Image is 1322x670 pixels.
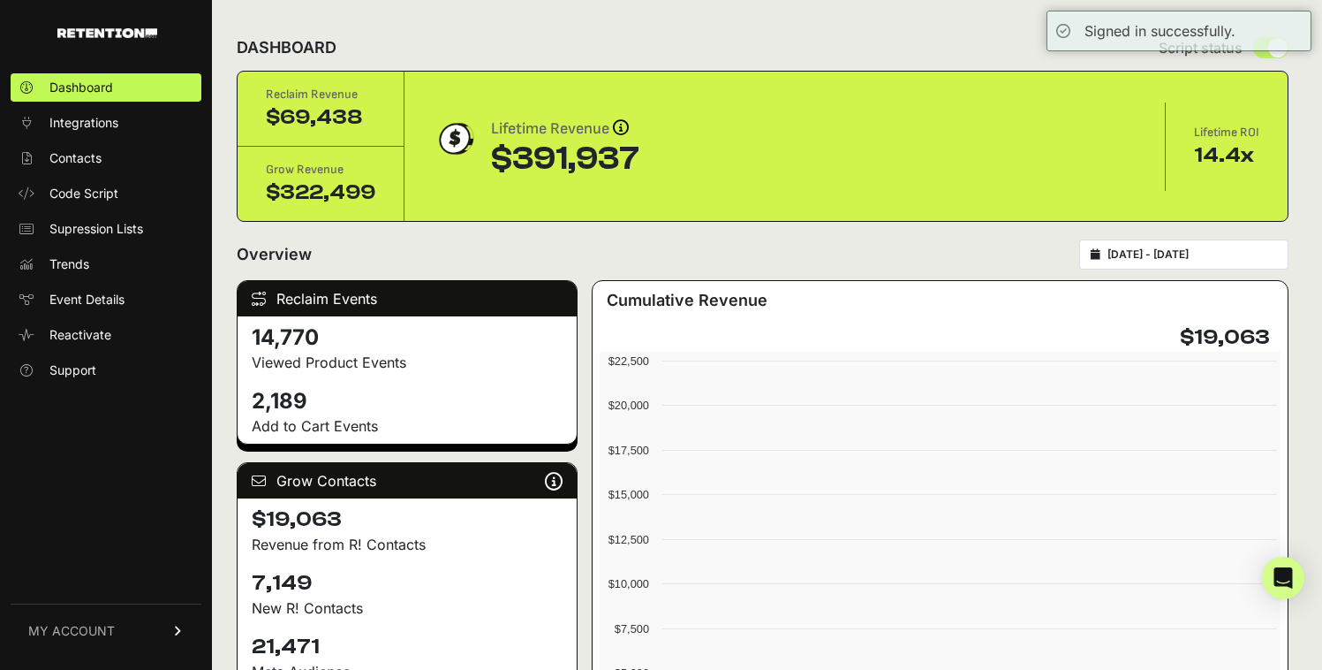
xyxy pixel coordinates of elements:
a: Support [11,356,201,384]
p: Add to Cart Events [252,415,563,437]
span: Code Script [49,185,118,202]
div: 14.4x [1194,141,1259,170]
span: Support [49,362,96,379]
h4: 7,149 [252,569,563,598]
span: Dashboard [49,79,113,96]
text: $15,000 [608,488,649,501]
a: Reactivate [11,321,201,349]
h4: $19,063 [1180,324,1270,352]
span: Event Details [49,291,125,308]
div: Reclaim Revenue [266,86,375,103]
span: Trends [49,255,89,273]
a: Supression Lists [11,215,201,243]
div: Signed in successfully. [1084,20,1235,42]
span: MY ACCOUNT [28,622,115,640]
text: $12,500 [608,533,649,546]
a: Event Details [11,286,201,314]
h4: 14,770 [252,324,563,352]
div: $69,438 [266,103,375,132]
img: Retention.com [57,28,157,38]
h4: 2,189 [252,387,563,415]
text: $17,500 [608,444,649,457]
span: Integrations [49,114,118,132]
h4: $19,063 [252,506,563,534]
h4: 21,471 [252,633,563,661]
h2: DASHBOARD [237,35,336,60]
div: Grow Contacts [238,463,577,499]
img: dollar-coin-05c43ed7efb7bc0c12610022525b4bbbb207c7efeef5aecc26f025e68dcafac9.png [433,117,477,161]
a: Code Script [11,179,201,208]
p: New R! Contacts [252,598,563,619]
div: Lifetime Revenue [491,117,639,141]
h2: Overview [237,242,312,267]
h3: Cumulative Revenue [607,288,767,313]
span: Contacts [49,149,102,167]
a: Integrations [11,109,201,137]
a: Trends [11,250,201,278]
text: $7,500 [615,622,649,636]
a: Contacts [11,144,201,172]
p: Revenue from R! Contacts [252,534,563,555]
span: Reactivate [49,326,111,344]
a: MY ACCOUNT [11,604,201,658]
text: $22,500 [608,354,649,368]
a: Dashboard [11,73,201,102]
text: $10,000 [608,577,649,590]
text: $20,000 [608,399,649,412]
span: Supression Lists [49,220,143,238]
div: $391,937 [491,141,639,177]
div: Lifetime ROI [1194,124,1259,141]
div: $322,499 [266,179,375,207]
div: Reclaim Events [238,281,577,316]
div: Open Intercom Messenger [1262,557,1304,599]
div: Grow Revenue [266,161,375,179]
p: Viewed Product Events [252,352,563,373]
